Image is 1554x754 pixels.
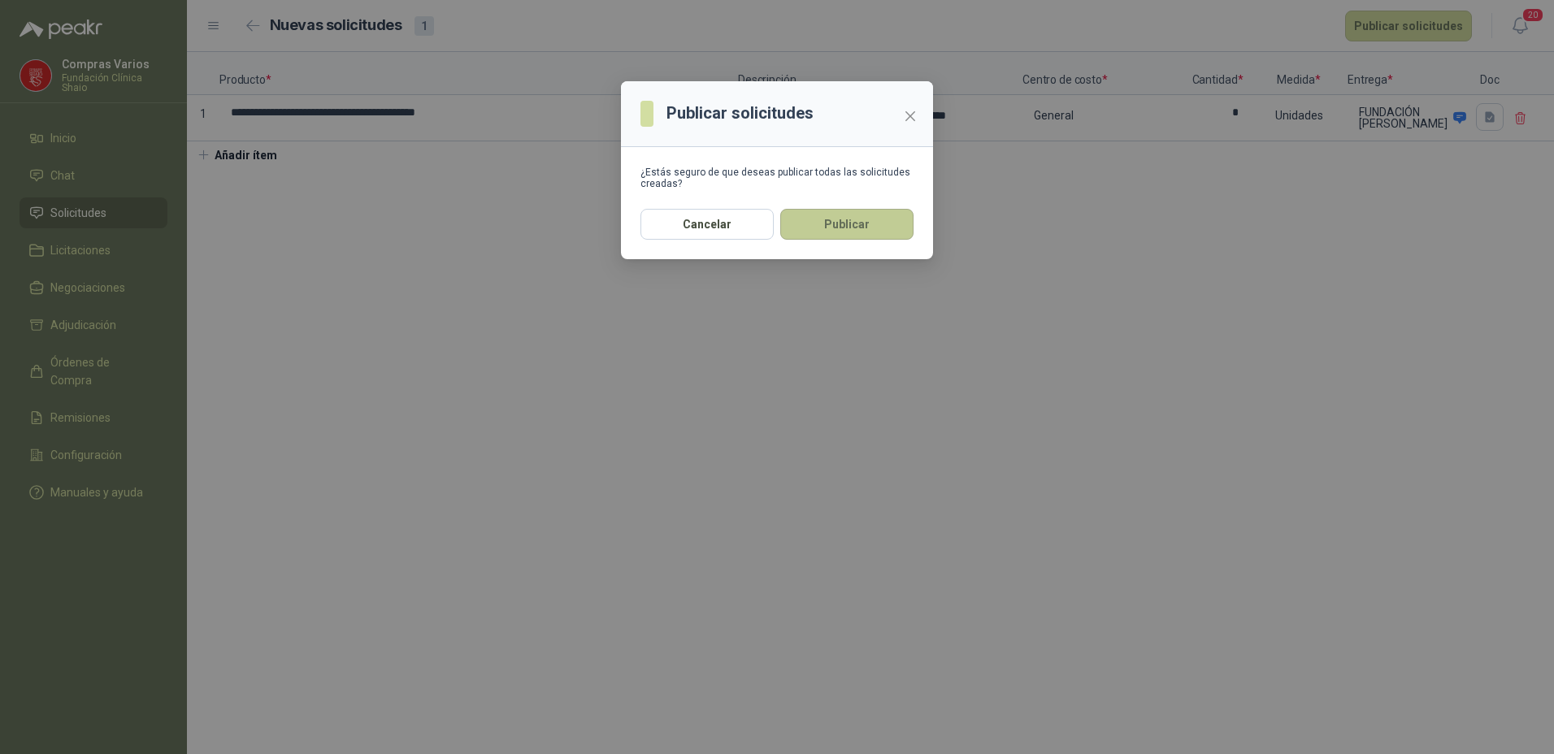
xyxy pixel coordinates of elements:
[897,103,923,129] button: Close
[780,209,914,240] button: Publicar
[666,101,814,126] h3: Publicar solicitudes
[904,110,917,123] span: close
[640,167,914,189] div: ¿Estás seguro de que deseas publicar todas las solicitudes creadas?
[640,209,774,240] button: Cancelar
